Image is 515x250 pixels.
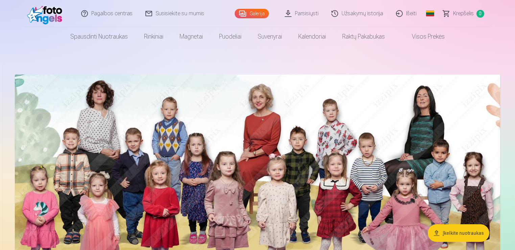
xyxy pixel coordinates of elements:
[453,9,474,18] span: Krepšelis
[27,3,66,24] img: /fa5
[290,27,334,46] a: Kalendoriai
[334,27,393,46] a: Raktų pakabukas
[211,27,250,46] a: Puodeliai
[250,27,290,46] a: Suvenyrai
[393,27,453,46] a: Visos prekės
[171,27,211,46] a: Magnetai
[62,27,136,46] a: Spausdinti nuotraukas
[476,10,484,18] span: 0
[235,9,269,18] a: Galerija
[136,27,171,46] a: Rinkiniai
[428,224,489,242] button: Įkelkite nuotraukas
